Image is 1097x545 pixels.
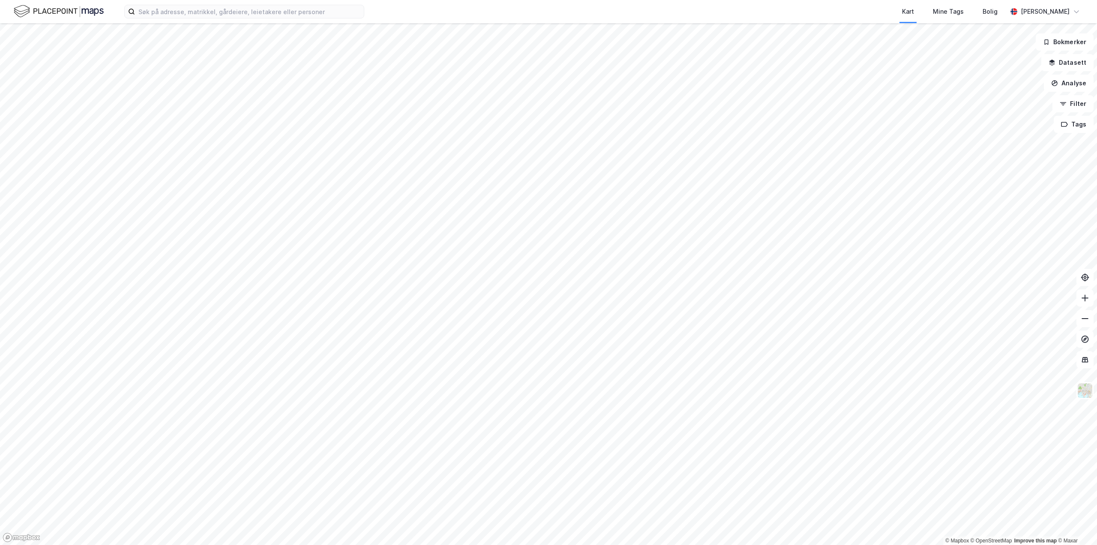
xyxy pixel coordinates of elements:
[1044,75,1094,92] button: Analyse
[933,6,964,17] div: Mine Tags
[1077,382,1093,399] img: Z
[1041,54,1094,71] button: Datasett
[971,538,1012,544] a: OpenStreetMap
[3,533,40,542] a: Mapbox homepage
[135,5,364,18] input: Søk på adresse, matrikkel, gårdeiere, leietakere eller personer
[1054,504,1097,545] iframe: Chat Widget
[983,6,998,17] div: Bolig
[945,538,969,544] a: Mapbox
[1021,6,1070,17] div: [PERSON_NAME]
[1054,504,1097,545] div: Kontrollprogram for chat
[902,6,914,17] div: Kart
[1014,538,1057,544] a: Improve this map
[1052,95,1094,112] button: Filter
[1036,33,1094,51] button: Bokmerker
[14,4,104,19] img: logo.f888ab2527a4732fd821a326f86c7f29.svg
[1054,116,1094,133] button: Tags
